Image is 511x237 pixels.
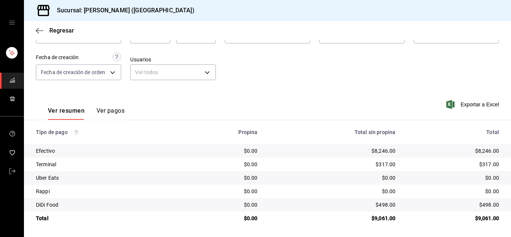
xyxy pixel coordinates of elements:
[407,147,499,155] div: $8,246.00
[97,107,125,120] button: Ver pagos
[407,129,499,135] div: Total
[189,174,257,182] div: $0.00
[36,215,177,222] div: Total
[51,6,195,15] h3: Sucursal: [PERSON_NAME] ([GEOGRAPHIC_DATA])
[270,174,396,182] div: $0.00
[130,57,215,62] label: Usuarios
[270,201,396,209] div: $498.00
[189,147,257,155] div: $0.00
[49,27,74,34] span: Regresar
[36,201,177,209] div: DiDi Food
[189,129,257,135] div: Propina
[48,107,85,120] button: Ver resumen
[407,174,499,182] div: $0.00
[41,69,105,76] span: Fecha de creación de orden
[9,19,15,25] button: open drawer
[130,64,215,80] div: Ver todos
[36,129,177,135] div: Tipo de pago
[189,188,257,195] div: $0.00
[189,201,257,209] div: $0.00
[448,100,499,109] button: Exportar a Excel
[270,147,396,155] div: $8,246.00
[270,161,396,168] div: $317.00
[270,129,396,135] div: Total sin propina
[36,174,177,182] div: Uber Eats
[270,215,396,222] div: $9,061.00
[36,188,177,195] div: Rappi
[189,161,257,168] div: $0.00
[74,130,79,135] svg: Los pagos realizados con Pay y otras terminales son montos brutos.
[407,188,499,195] div: $0.00
[189,215,257,222] div: $0.00
[48,107,125,120] div: navigation tabs
[36,54,79,61] div: Fecha de creación
[407,215,499,222] div: $9,061.00
[36,147,177,155] div: Efectivo
[407,201,499,209] div: $498.00
[36,161,177,168] div: Terminal
[407,161,499,168] div: $317.00
[270,188,396,195] div: $0.00
[36,27,74,34] button: Regresar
